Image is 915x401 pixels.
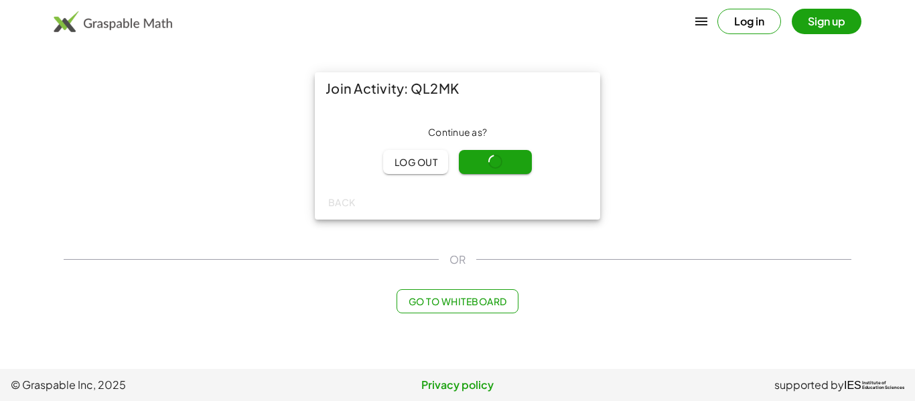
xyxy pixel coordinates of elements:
button: Sign up [792,9,861,34]
span: supported by [774,377,844,393]
span: OR [449,252,466,268]
a: IESInstitute ofEducation Sciences [844,377,904,393]
span: © Graspable Inc, 2025 [11,377,309,393]
span: Institute of Education Sciences [862,381,904,390]
button: Log out [383,150,448,174]
a: Privacy policy [309,377,607,393]
span: Go to Whiteboard [408,295,506,307]
div: Continue as ? [326,126,589,139]
button: Go to Whiteboard [397,289,518,313]
span: IES [844,379,861,392]
span: Log out [394,156,437,168]
div: Join Activity: QL2MK [315,72,600,104]
button: Log in [717,9,781,34]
